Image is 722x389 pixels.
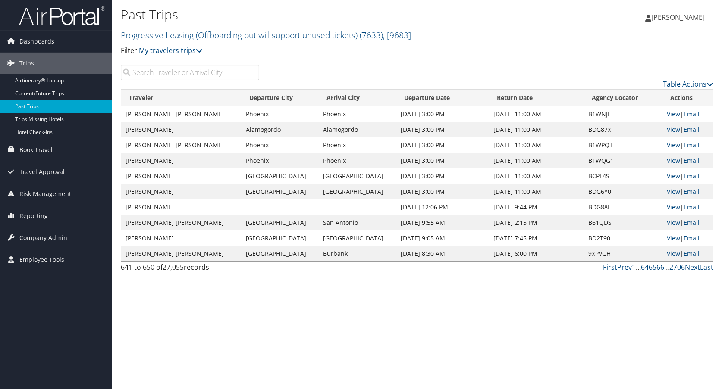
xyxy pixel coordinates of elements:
[242,122,319,137] td: Alamogordo
[584,184,662,199] td: BDG6Y0
[662,168,713,184] td: |
[121,45,516,56] p: Filter:
[489,122,584,137] td: [DATE] 11:00 AM
[603,262,617,272] a: First
[319,184,396,199] td: [GEOGRAPHIC_DATA]
[19,183,71,205] span: Risk Management
[489,137,584,153] td: [DATE] 11:00 AM
[667,125,680,134] a: View
[584,168,662,184] td: BCPL4S
[396,168,489,184] td: [DATE] 3:00 PM
[242,230,319,246] td: [GEOGRAPHIC_DATA]
[396,246,489,261] td: [DATE] 8:30 AM
[662,153,713,168] td: |
[489,215,584,230] td: [DATE] 2:15 PM
[121,184,242,199] td: [PERSON_NAME]
[584,122,662,137] td: BDG87X
[121,153,242,168] td: [PERSON_NAME]
[663,79,713,89] a: Table Actions
[656,262,664,272] a: 66
[319,153,396,168] td: Phoenix
[163,262,184,272] span: 27,055
[121,246,242,261] td: [PERSON_NAME] [PERSON_NAME]
[242,137,319,153] td: Phoenix
[319,168,396,184] td: [GEOGRAPHIC_DATA]
[667,172,680,180] a: View
[684,125,700,134] a: Email
[584,106,662,122] td: B1WNJL
[396,153,489,168] td: [DATE] 3:00 PM
[489,168,584,184] td: [DATE] 11:00 AM
[121,262,259,277] div: 641 to 650 of records
[662,215,713,230] td: |
[489,106,584,122] td: [DATE] 11:00 AM
[242,153,319,168] td: Phoenix
[121,230,242,246] td: [PERSON_NAME]
[121,6,516,24] h1: Past Trips
[667,249,680,258] a: View
[319,122,396,137] td: Alamogordo
[636,262,641,272] span: …
[489,153,584,168] td: [DATE] 11:00 AM
[662,199,713,215] td: |
[700,262,713,272] a: Last
[396,122,489,137] td: [DATE] 3:00 PM
[684,156,700,165] a: Email
[396,90,489,106] th: Departure Date: activate to sort column ascending
[121,29,411,41] a: Progressive Leasing (Offboarding but will support unused tickets)
[396,199,489,215] td: [DATE] 12:06 PM
[19,205,48,227] span: Reporting
[396,137,489,153] td: [DATE] 3:00 PM
[584,153,662,168] td: B1WQG1
[121,215,242,230] td: [PERSON_NAME] [PERSON_NAME]
[319,215,396,230] td: San Antonio
[667,234,680,242] a: View
[632,262,636,272] a: 1
[684,172,700,180] a: Email
[667,141,680,149] a: View
[383,29,411,41] span: , [ 9683 ]
[489,184,584,199] td: [DATE] 11:00 AM
[19,227,67,249] span: Company Admin
[649,262,656,272] a: 65
[645,4,713,30] a: [PERSON_NAME]
[641,262,649,272] a: 64
[242,90,319,106] th: Departure City: activate to sort column ascending
[667,187,680,196] a: View
[19,31,54,52] span: Dashboards
[684,110,700,118] a: Email
[242,106,319,122] td: Phoenix
[584,199,662,215] td: BDG88L
[662,122,713,137] td: |
[121,90,242,106] th: Traveler: activate to sort column ascending
[121,199,242,215] td: [PERSON_NAME]
[684,249,700,258] a: Email
[121,106,242,122] td: [PERSON_NAME] [PERSON_NAME]
[121,137,242,153] td: [PERSON_NAME] [PERSON_NAME]
[685,262,700,272] a: Next
[396,184,489,199] td: [DATE] 3:00 PM
[662,106,713,122] td: |
[669,262,685,272] a: 2706
[664,262,669,272] span: …
[489,199,584,215] td: [DATE] 9:44 PM
[489,90,584,106] th: Return Date: activate to sort column ascending
[19,6,105,26] img: airportal-logo.png
[139,46,203,55] a: My travelers trips
[584,246,662,261] td: 9XPVGH
[662,137,713,153] td: |
[396,230,489,246] td: [DATE] 9:05 AM
[651,12,705,22] span: [PERSON_NAME]
[319,106,396,122] td: Phoenix
[396,106,489,122] td: [DATE] 3:00 PM
[584,215,662,230] td: B61QDS
[584,230,662,246] td: BD2T90
[319,137,396,153] td: Phoenix
[396,215,489,230] td: [DATE] 9:55 AM
[667,203,680,211] a: View
[584,137,662,153] td: B1WPQT
[242,215,319,230] td: [GEOGRAPHIC_DATA]
[489,246,584,261] td: [DATE] 6:00 PM
[684,203,700,211] a: Email
[684,187,700,196] a: Email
